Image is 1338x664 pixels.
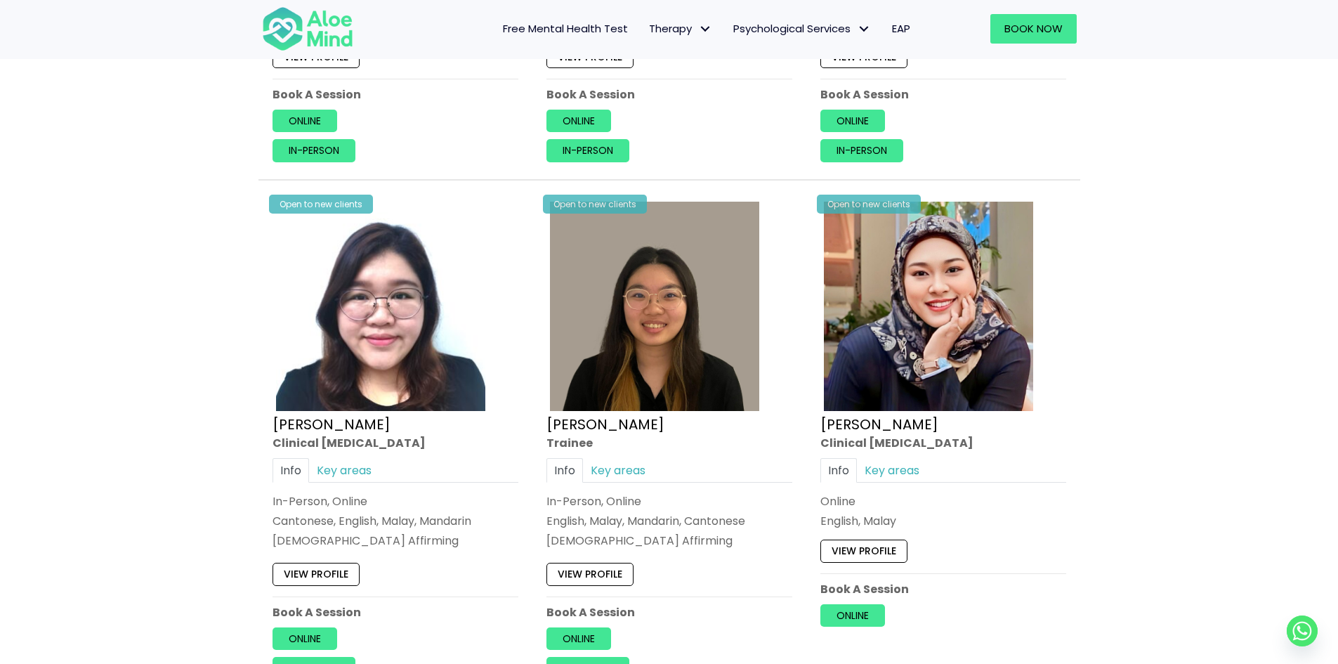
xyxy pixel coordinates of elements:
a: Online [820,110,885,132]
a: Online [273,627,337,650]
p: Cantonese, English, Malay, Mandarin [273,513,518,529]
div: Clinical [MEDICAL_DATA] [273,435,518,451]
a: Psychological ServicesPsychological Services: submenu [723,14,881,44]
p: Book A Session [546,604,792,620]
p: English, Malay, Mandarin, Cantonese [546,513,792,529]
img: Profile – Xin Yi [550,202,759,411]
a: Online [820,604,885,627]
a: Free Mental Health Test [492,14,638,44]
span: Therapy: submenu [695,19,716,39]
p: English, Malay [820,513,1066,529]
a: EAP [881,14,921,44]
a: View profile [273,564,360,586]
p: Book A Session [820,581,1066,597]
div: Open to new clients [269,195,373,214]
span: Psychological Services: submenu [854,19,874,39]
a: [PERSON_NAME] [546,415,664,434]
div: In-Person, Online [546,493,792,509]
a: Info [546,458,583,483]
img: Aloe mind Logo [262,6,353,52]
img: Yasmin Clinical Psychologist [824,202,1033,411]
a: Online [546,627,611,650]
a: View profile [546,564,634,586]
a: TherapyTherapy: submenu [638,14,723,44]
div: In-Person, Online [273,493,518,509]
span: Psychological Services [733,21,871,36]
a: In-person [820,139,903,162]
a: Key areas [583,458,653,483]
div: Open to new clients [817,195,921,214]
a: Key areas [857,458,927,483]
span: Free Mental Health Test [503,21,628,36]
span: Book Now [1004,21,1063,36]
a: Book Now [990,14,1077,44]
a: View profile [273,45,360,67]
a: In-person [273,139,355,162]
a: [PERSON_NAME] [273,415,391,434]
p: Book A Session [273,604,518,620]
a: [PERSON_NAME] [820,415,938,434]
div: Online [820,493,1066,509]
span: EAP [892,21,910,36]
p: Book A Session [820,86,1066,103]
a: Key areas [309,458,379,483]
a: Online [273,110,337,132]
div: Open to new clients [543,195,647,214]
p: Book A Session [546,86,792,103]
a: View profile [820,540,907,563]
a: Online [546,110,611,132]
a: View profile [546,45,634,67]
a: View profile [820,45,907,67]
nav: Menu [372,14,921,44]
a: Whatsapp [1287,616,1318,646]
a: In-person [546,139,629,162]
a: Info [273,458,309,483]
p: Book A Session [273,86,518,103]
div: [DEMOGRAPHIC_DATA] Affirming [546,533,792,549]
div: Clinical [MEDICAL_DATA] [820,435,1066,451]
img: Wei Shan_Profile-300×300 [276,202,485,411]
div: [DEMOGRAPHIC_DATA] Affirming [273,533,518,549]
div: Trainee [546,435,792,451]
span: Therapy [649,21,712,36]
a: Info [820,458,857,483]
